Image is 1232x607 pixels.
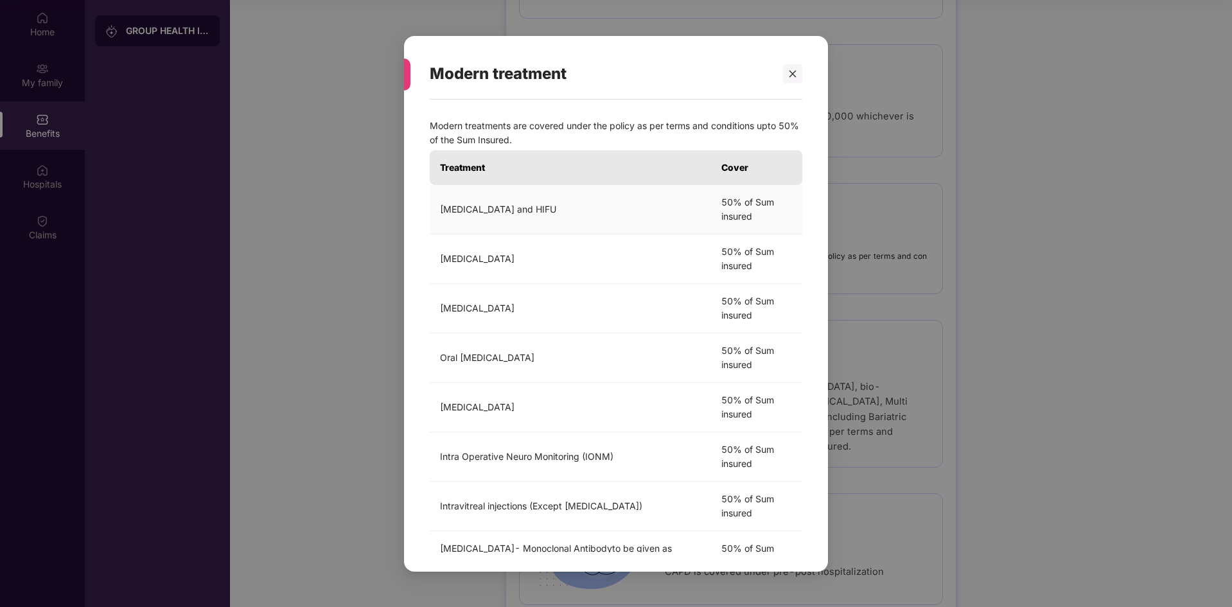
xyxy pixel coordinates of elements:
div: Modern treatment [430,49,771,99]
td: 50% of Sum insured [711,531,803,580]
td: 50% of Sum insured [711,333,803,382]
td: 50% of Sum insured [711,481,803,531]
td: Intra Operative Neuro Monitoring (IONM) [430,432,711,481]
td: [MEDICAL_DATA] [430,283,711,333]
td: [MEDICAL_DATA] [430,382,711,432]
td: Oral [MEDICAL_DATA] [430,333,711,382]
p: Modern treatments are covered under the policy as per terms and conditions upto 50% of the Sum In... [430,118,802,146]
td: [MEDICAL_DATA]- Monoclonal Antibodyto be given as injection [430,531,711,580]
td: 50% of Sum insured [711,432,803,481]
td: 50% of Sum insured [711,184,803,234]
span: close [788,69,797,78]
th: Cover [711,150,803,184]
td: 50% of Sum insured [711,283,803,333]
td: 50% of Sum insured [711,382,803,432]
td: [MEDICAL_DATA] [430,234,711,283]
td: [MEDICAL_DATA] and HIFU [430,184,711,234]
td: 50% of Sum insured [711,234,803,283]
th: Treatment [430,150,711,184]
td: Intravitreal injections (Except [MEDICAL_DATA]) [430,481,711,531]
